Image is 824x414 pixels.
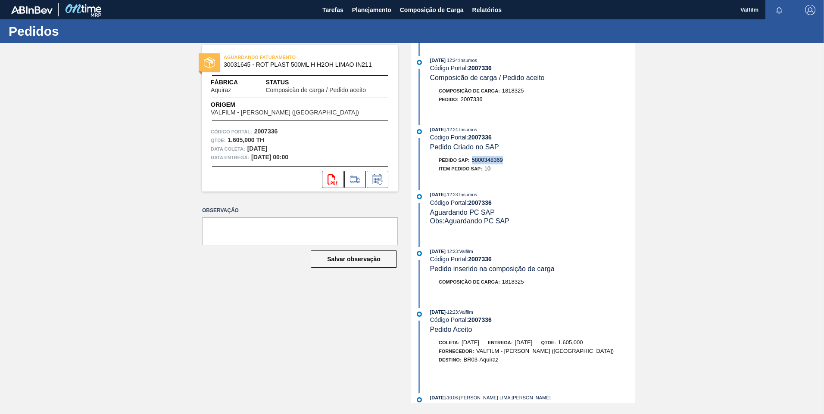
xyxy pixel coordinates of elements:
[462,339,479,346] span: [DATE]
[430,256,635,263] div: Código Portal:
[458,127,477,132] span: : Insumos
[476,348,614,354] span: VALFILM - [PERSON_NAME] ([GEOGRAPHIC_DATA])
[211,153,249,162] span: Data entrega:
[211,127,252,136] span: Código Portal:
[417,251,422,256] img: atual
[430,249,446,254] span: [DATE]
[202,204,398,217] label: Observação
[430,217,509,225] span: Obs: Aguardando PC SAP
[9,26,162,36] h1: Pedidos
[265,78,389,87] span: Status
[446,310,458,315] span: - 12:23
[367,171,388,188] div: Informar alteração no pedido
[400,5,464,15] span: Composição de Carga
[472,5,502,15] span: Relatórios
[468,256,492,263] strong: 2007336
[417,60,422,65] img: atual
[464,356,499,363] span: BR03-Aquiraz
[430,143,499,151] span: Pedido Criado no SAP
[211,145,245,153] span: Data coleta:
[502,278,524,285] span: 1818325
[472,157,503,163] span: 5800348369
[430,316,635,323] div: Código Portal:
[224,62,380,68] span: 30031645 - ROT PLAST 500ML H H2OH LIMAO IN211
[468,65,492,71] strong: 2007336
[228,136,264,143] strong: 1.605,000 TH
[439,158,470,163] span: Pedido SAP:
[488,340,512,345] span: Entrega:
[430,192,446,197] span: [DATE]
[502,87,524,94] span: 1818325
[311,250,397,268] button: Salvar observação
[446,192,458,197] span: - 12:23
[322,5,343,15] span: Tarefas
[439,349,474,354] span: Fornecedor:
[446,58,458,63] span: - 12:24
[211,109,359,116] span: VALFILM - [PERSON_NAME] ([GEOGRAPHIC_DATA])
[515,339,532,346] span: [DATE]
[265,87,366,93] span: Composicão de carga / Pedido aceito
[211,136,225,145] span: Qtde :
[247,145,267,152] strong: [DATE]
[430,309,446,315] span: [DATE]
[430,209,495,216] span: Aguardando PC SAP
[430,58,446,63] span: [DATE]
[765,4,793,16] button: Notificações
[458,249,473,254] span: : Valfilm
[344,171,366,188] div: Ir para Composição de Carga
[430,65,635,71] div: Código Portal:
[439,340,459,345] span: Coleta:
[430,395,446,400] span: [DATE]
[458,309,473,315] span: : Valfilm
[439,357,462,362] span: Destino:
[458,58,477,63] span: : Insumos
[446,395,458,400] span: - 10:06
[446,249,458,254] span: - 12:23
[468,199,492,206] strong: 2007336
[417,312,422,317] img: atual
[211,78,258,87] span: Fábrica
[468,316,492,323] strong: 2007336
[439,279,500,284] span: Composição de Carga :
[430,199,635,206] div: Código Portal:
[446,127,458,132] span: - 12:24
[211,100,384,109] span: Origem
[430,326,472,333] span: Pedido Aceito
[204,57,215,68] img: status
[417,194,422,199] img: atual
[805,5,815,15] img: Logout
[211,87,231,93] span: Aquiraz
[558,339,583,346] span: 1.605,000
[439,97,459,102] span: Pedido :
[417,129,422,134] img: atual
[468,134,492,141] strong: 2007336
[439,88,500,93] span: Composição de Carga :
[541,340,556,345] span: Qtde:
[484,165,490,172] span: 10
[458,192,477,197] span: : Insumos
[430,74,545,81] span: Composicão de carga / Pedido aceito
[254,128,278,135] strong: 2007336
[430,127,446,132] span: [DATE]
[430,134,635,141] div: Código Portal:
[322,171,343,188] div: Abrir arquivo PDF
[468,402,492,409] strong: 2007336
[251,154,288,161] strong: [DATE] 00:00
[11,6,53,14] img: TNhmsLtSVTkK8tSr43FrP2fwEKptu5GPRR3wAAAABJRU5ErkJggg==
[430,265,555,272] span: Pedido inserido na composição de carga
[439,166,482,171] span: Item pedido SAP:
[430,402,635,409] div: Código Portal:
[458,395,550,400] span: : [PERSON_NAME] LIMA [PERSON_NAME]
[352,5,391,15] span: Planejamento
[417,397,422,402] img: atual
[461,96,483,102] span: 2007336
[224,53,344,62] span: AGUARDANDO FATURAMENTO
